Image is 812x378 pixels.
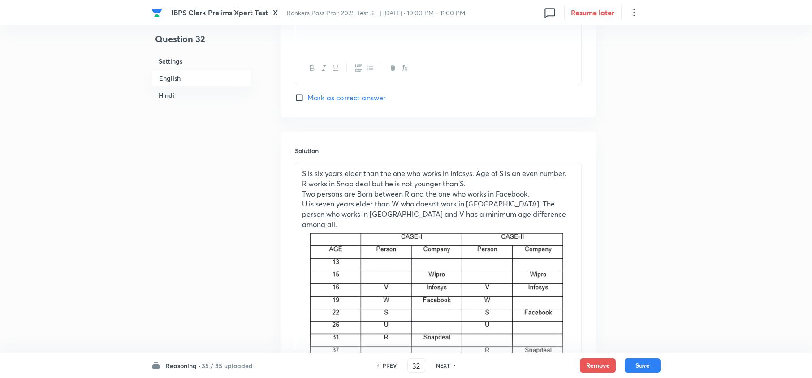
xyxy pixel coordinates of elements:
[151,32,252,53] h4: Question 32
[151,69,252,87] h6: English
[307,92,386,103] span: Mark as correct answer
[302,229,574,365] img: 02-03-22-04:11:37-AM
[302,168,574,179] p: S is six years elder than the one who works in Infosys. Age of S is an even number.
[302,199,574,229] p: U is seven years elder than W who doesn’t work in [GEOGRAPHIC_DATA]. The person who works in [GEO...
[564,4,622,21] button: Resume later
[151,7,162,18] img: Company Logo
[287,9,465,17] span: Bankers Pass Pro : 2025 Test S... | [DATE] · 10:00 PM - 11:00 PM
[383,361,397,369] h6: PREV
[202,361,253,370] h6: 35 / 35 uploaded
[625,358,661,373] button: Save
[580,358,616,373] button: Remove
[151,87,252,103] h6: Hindi
[166,361,200,370] h6: Reasoning ·
[171,8,278,17] span: IBPS Clerk Prelims Xpert Test- X
[151,7,164,18] a: Company Logo
[151,53,252,69] h6: Settings
[436,361,450,369] h6: NEXT
[295,146,582,155] h6: Solution
[302,189,574,199] p: Two persons are Born between R and the one who works in Facebook.
[302,179,574,189] p: R works in Snap deal but he is not younger than S.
